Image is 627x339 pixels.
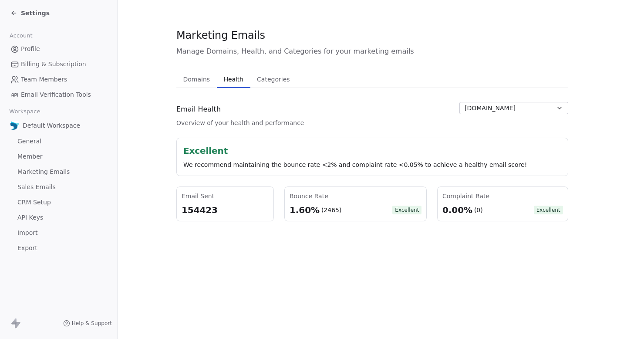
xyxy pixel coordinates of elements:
[474,206,483,214] div: (0)
[7,241,110,255] a: Export
[7,88,110,102] a: Email Verification Tools
[10,121,19,130] img: Favicon.jpg
[465,104,516,113] span: [DOMAIN_NAME]
[72,320,112,327] span: Help & Support
[7,226,110,240] a: Import
[534,206,563,214] span: Excellent
[21,44,40,54] span: Profile
[290,192,421,200] div: Bounce Rate
[176,104,221,115] span: Email Health
[17,213,43,222] span: API Keys
[442,192,563,200] div: Complaint Rate
[182,192,269,200] div: Email Sent
[176,46,568,57] span: Manage Domains, Health, and Categories for your marketing emails
[6,105,44,118] span: Workspace
[7,180,110,194] a: Sales Emails
[17,167,70,176] span: Marketing Emails
[10,9,50,17] a: Settings
[392,206,421,214] span: Excellent
[7,149,110,164] a: Member
[17,228,37,237] span: Import
[7,195,110,210] a: CRM Setup
[7,72,110,87] a: Team Members
[183,160,561,169] div: We recommend maintaining the bounce rate <2% and complaint rate <0.05% to achieve a healthy email...
[7,134,110,149] a: General
[182,204,269,216] div: 154423
[290,204,320,216] div: 1.60%
[17,244,37,253] span: Export
[176,119,304,127] span: Overview of your health and performance
[180,73,214,85] span: Domains
[63,320,112,327] a: Help & Support
[442,204,472,216] div: 0.00%
[7,210,110,225] a: API Keys
[253,73,293,85] span: Categories
[21,75,67,84] span: Team Members
[21,90,91,99] span: Email Verification Tools
[7,165,110,179] a: Marketing Emails
[17,198,51,207] span: CRM Setup
[220,73,247,85] span: Health
[7,57,110,71] a: Billing & Subscription
[17,137,41,146] span: General
[17,183,56,192] span: Sales Emails
[176,29,265,42] span: Marketing Emails
[21,60,86,69] span: Billing & Subscription
[17,152,43,161] span: Member
[7,42,110,56] a: Profile
[21,9,50,17] span: Settings
[183,145,561,157] div: Excellent
[321,206,342,214] div: (2465)
[6,29,36,42] span: Account
[23,121,80,130] span: Default Workspace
